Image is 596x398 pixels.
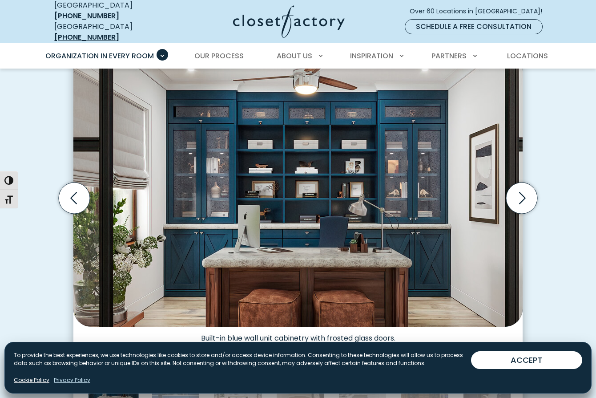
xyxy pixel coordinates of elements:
[233,5,345,38] img: Closet Factory Logo
[350,51,393,61] span: Inspiration
[73,53,523,327] img: Built-in blue cabinetry with mesh-front doors and open shelving displays accessories like labeled...
[39,44,557,69] nav: Primary Menu
[277,51,312,61] span: About Us
[54,376,90,384] a: Privacy Policy
[194,51,244,61] span: Our Process
[14,351,471,367] p: To provide the best experiences, we use technologies like cookies to store and/or access device i...
[431,51,467,61] span: Partners
[54,32,119,42] a: [PHONE_NUMBER]
[471,351,582,369] button: ACCEPT
[503,179,541,217] button: Next slide
[409,4,550,19] a: Over 60 Locations in [GEOGRAPHIC_DATA]!
[405,19,543,34] a: Schedule a Free Consultation
[507,51,548,61] span: Locations
[54,21,163,43] div: [GEOGRAPHIC_DATA]
[54,11,119,21] a: [PHONE_NUMBER]
[73,327,523,343] figcaption: Built-in blue wall unit cabinetry with frosted glass doors.
[45,51,154,61] span: Organization in Every Room
[14,376,49,384] a: Cookie Policy
[410,7,549,16] span: Over 60 Locations in [GEOGRAPHIC_DATA]!
[55,179,93,217] button: Previous slide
